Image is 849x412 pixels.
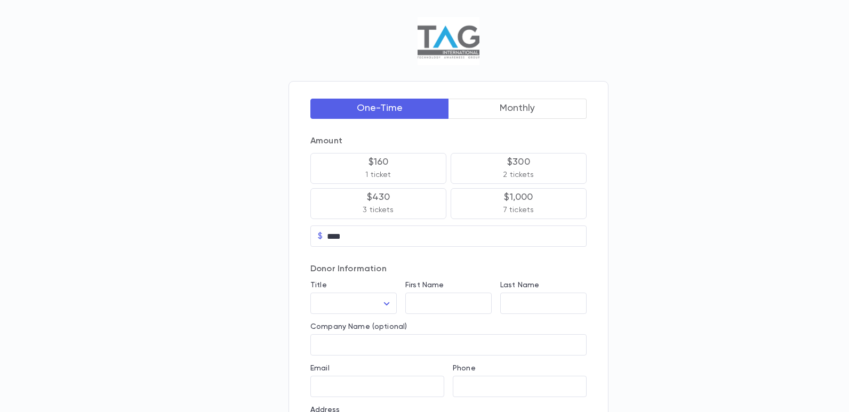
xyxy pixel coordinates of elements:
p: Amount [310,136,587,147]
label: Email [310,364,330,373]
p: Donor Information [310,264,587,274]
p: 2 tickets [503,169,534,180]
p: 3 tickets [363,205,394,215]
button: $1601 ticket [310,153,446,184]
p: 1 ticket [365,169,391,180]
label: First Name [405,281,444,289]
button: $4303 tickets [310,188,446,219]
p: $1,000 [504,192,533,203]
p: $ [318,231,323,241]
button: $1,0007 tickets [451,188,587,219]
label: Company Name (optional) [310,322,407,331]
p: 7 tickets [503,205,534,215]
label: Title [310,281,327,289]
img: Logo [418,17,479,65]
button: Monthly [448,99,587,119]
label: Last Name [500,281,539,289]
div: ​ [310,293,397,314]
button: $3002 tickets [451,153,587,184]
button: One-Time [310,99,449,119]
p: $430 [367,192,390,203]
label: Phone [453,364,476,373]
p: $300 [507,157,530,167]
p: $160 [369,157,389,167]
